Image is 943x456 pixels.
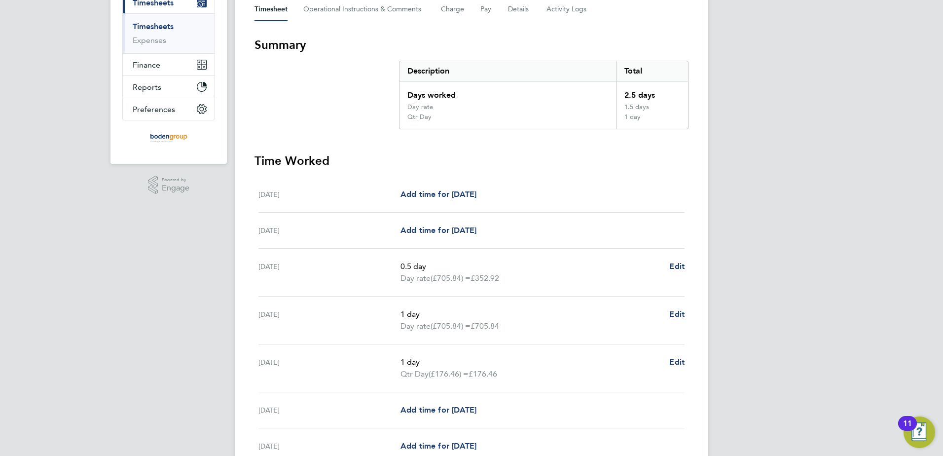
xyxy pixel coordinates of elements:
a: Add time for [DATE] [400,225,476,236]
span: Day rate [400,320,431,332]
div: [DATE] [258,440,400,452]
span: Engage [162,184,189,192]
span: Add time for [DATE] [400,226,476,235]
span: Qtr Day [400,368,429,380]
h3: Summary [254,37,689,53]
button: Open Resource Center, 11 new notifications [904,417,935,448]
div: Summary [399,61,689,129]
span: Edit [669,357,685,367]
a: Powered byEngage [148,176,190,194]
span: Reports [133,82,161,92]
span: Add time for [DATE] [400,441,476,451]
div: Days worked [399,81,616,103]
div: 11 [903,423,912,436]
p: 1 day [400,308,661,320]
a: Edit [669,261,685,272]
a: Edit [669,308,685,320]
a: Go to home page [122,130,215,146]
div: [DATE] [258,225,400,236]
span: Edit [669,262,685,271]
button: Preferences [123,98,215,120]
div: [DATE] [258,404,400,416]
p: 1 day [400,356,661,368]
span: Finance [133,60,160,70]
a: Add time for [DATE] [400,404,476,416]
div: 1.5 days [616,103,688,113]
span: Edit [669,309,685,319]
div: [DATE] [258,356,400,380]
span: Add time for [DATE] [400,190,476,199]
span: £352.92 [471,273,499,283]
a: Add time for [DATE] [400,440,476,452]
div: 1 day [616,113,688,129]
div: Description [399,61,616,81]
button: Finance [123,54,215,76]
div: [DATE] [258,189,400,200]
a: Timesheets [133,22,174,31]
button: Reports [123,76,215,98]
div: Total [616,61,688,81]
img: boden-group-logo-retina.png [147,130,191,146]
a: Add time for [DATE] [400,189,476,200]
span: £705.84 [471,321,499,331]
span: Day rate [400,272,431,284]
p: 0.5 day [400,261,661,272]
span: £176.46 [469,369,497,379]
div: Qtr Day [407,113,432,121]
span: Powered by [162,176,189,184]
a: Edit [669,356,685,368]
span: Add time for [DATE] [400,405,476,415]
a: Expenses [133,36,166,45]
span: Preferences [133,105,175,114]
div: [DATE] [258,308,400,332]
span: (£705.84) = [431,273,471,283]
div: [DATE] [258,261,400,284]
div: Day rate [407,103,433,111]
div: Timesheets [123,13,215,53]
span: (£176.46) = [429,369,469,379]
h3: Time Worked [254,153,689,169]
span: (£705.84) = [431,321,471,331]
div: 2.5 days [616,81,688,103]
